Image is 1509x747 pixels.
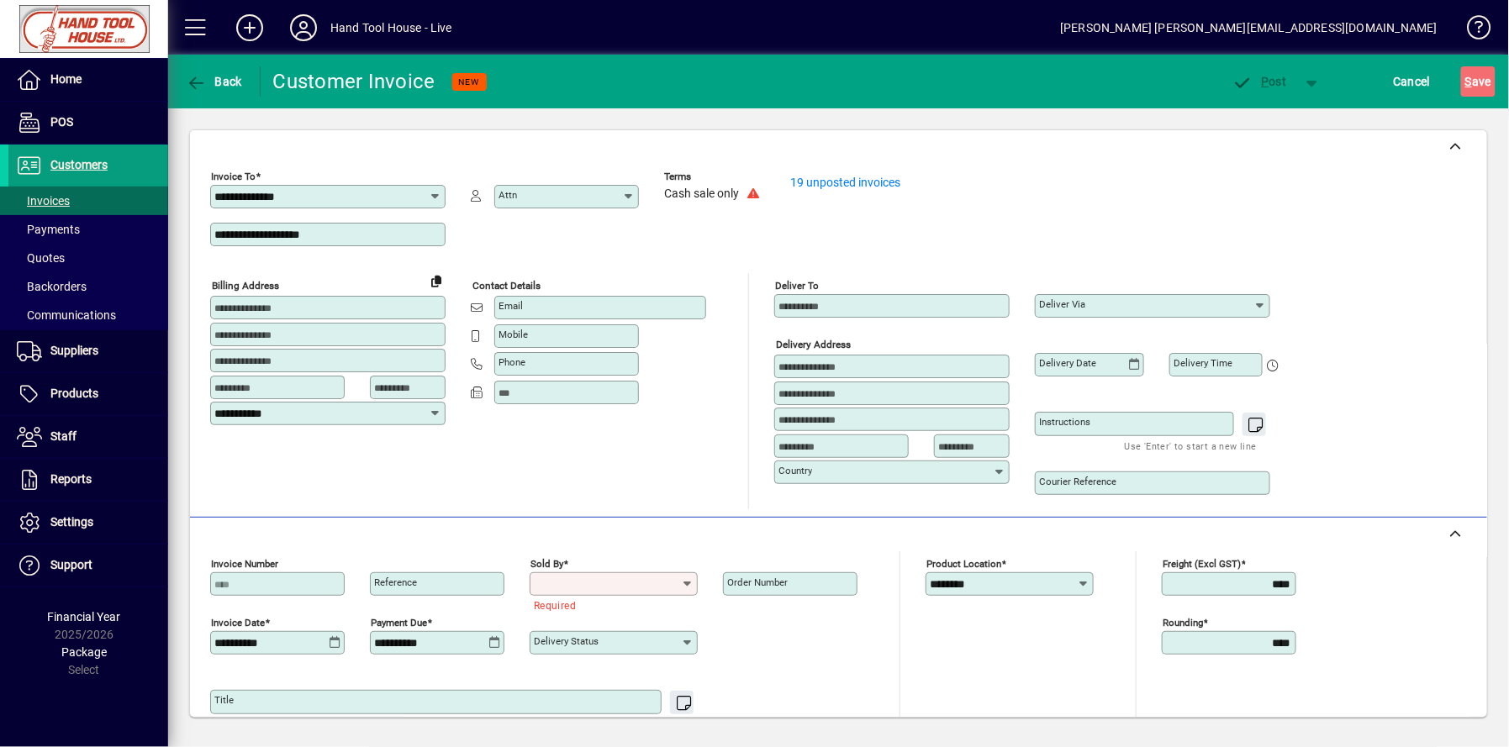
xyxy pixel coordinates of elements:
[8,102,168,144] a: POS
[534,596,684,613] mat-error: Required
[499,300,523,312] mat-label: Email
[50,558,92,571] span: Support
[168,66,261,97] app-page-header-button: Back
[8,301,168,329] a: Communications
[1465,75,1472,88] span: S
[17,280,87,293] span: Backorders
[534,635,599,647] mat-label: Delivery status
[211,558,278,570] mat-label: Invoice number
[530,558,563,570] mat-label: Sold by
[1163,558,1241,570] mat-label: Freight (excl GST)
[1125,436,1257,455] mat-hint: Use 'Enter' to start a new line
[50,472,92,486] span: Reports
[1224,66,1295,97] button: Post
[50,344,98,357] span: Suppliers
[186,75,242,88] span: Back
[17,194,70,208] span: Invoices
[50,72,82,86] span: Home
[499,189,517,201] mat-label: Attn
[459,76,480,87] span: NEW
[1060,14,1438,41] div: [PERSON_NAME] [PERSON_NAME][EMAIL_ADDRESS][DOMAIN_NAME]
[48,610,121,623] span: Financial Year
[499,356,525,368] mat-label: Phone
[664,171,765,182] span: Terms
[1039,298,1085,310] mat-label: Deliver via
[1039,476,1116,487] mat-label: Courier Reference
[8,544,168,587] a: Support
[1461,66,1496,97] button: Save
[664,187,739,201] span: Cash sale only
[182,66,246,97] button: Back
[50,387,98,400] span: Products
[790,176,900,189] a: 19 unposted invoices
[17,308,116,322] span: Communications
[552,714,684,734] mat-hint: Use 'Enter' to start a new line
[8,215,168,244] a: Payments
[8,373,168,415] a: Products
[50,158,108,171] span: Customers
[499,329,528,340] mat-label: Mobile
[8,416,168,458] a: Staff
[1232,75,1287,88] span: ost
[1390,66,1435,97] button: Cancel
[1454,3,1488,58] a: Knowledge Base
[926,558,1001,570] mat-label: Product location
[371,617,427,629] mat-label: Payment due
[214,694,234,706] mat-label: Title
[8,459,168,501] a: Reports
[727,576,788,588] mat-label: Order number
[8,272,168,301] a: Backorders
[775,280,819,292] mat-label: Deliver To
[50,515,93,529] span: Settings
[8,330,168,372] a: Suppliers
[1163,617,1203,629] mat-label: Rounding
[61,645,107,659] span: Package
[277,13,330,43] button: Profile
[778,465,812,476] mat-label: Country
[8,244,168,272] a: Quotes
[211,617,265,629] mat-label: Invoice date
[1039,416,1090,428] mat-label: Instructions
[423,267,450,294] button: Copy to Delivery address
[223,13,277,43] button: Add
[50,115,73,129] span: POS
[17,251,65,265] span: Quotes
[1174,357,1232,369] mat-label: Delivery time
[1394,68,1431,95] span: Cancel
[8,502,168,544] a: Settings
[50,429,77,443] span: Staff
[1465,68,1491,95] span: ave
[8,187,168,215] a: Invoices
[273,68,435,95] div: Customer Invoice
[8,59,168,101] a: Home
[374,576,417,588] mat-label: Reference
[211,171,256,182] mat-label: Invoice To
[17,223,80,236] span: Payments
[1262,75,1269,88] span: P
[330,14,452,41] div: Hand Tool House - Live
[1039,357,1096,369] mat-label: Delivery date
